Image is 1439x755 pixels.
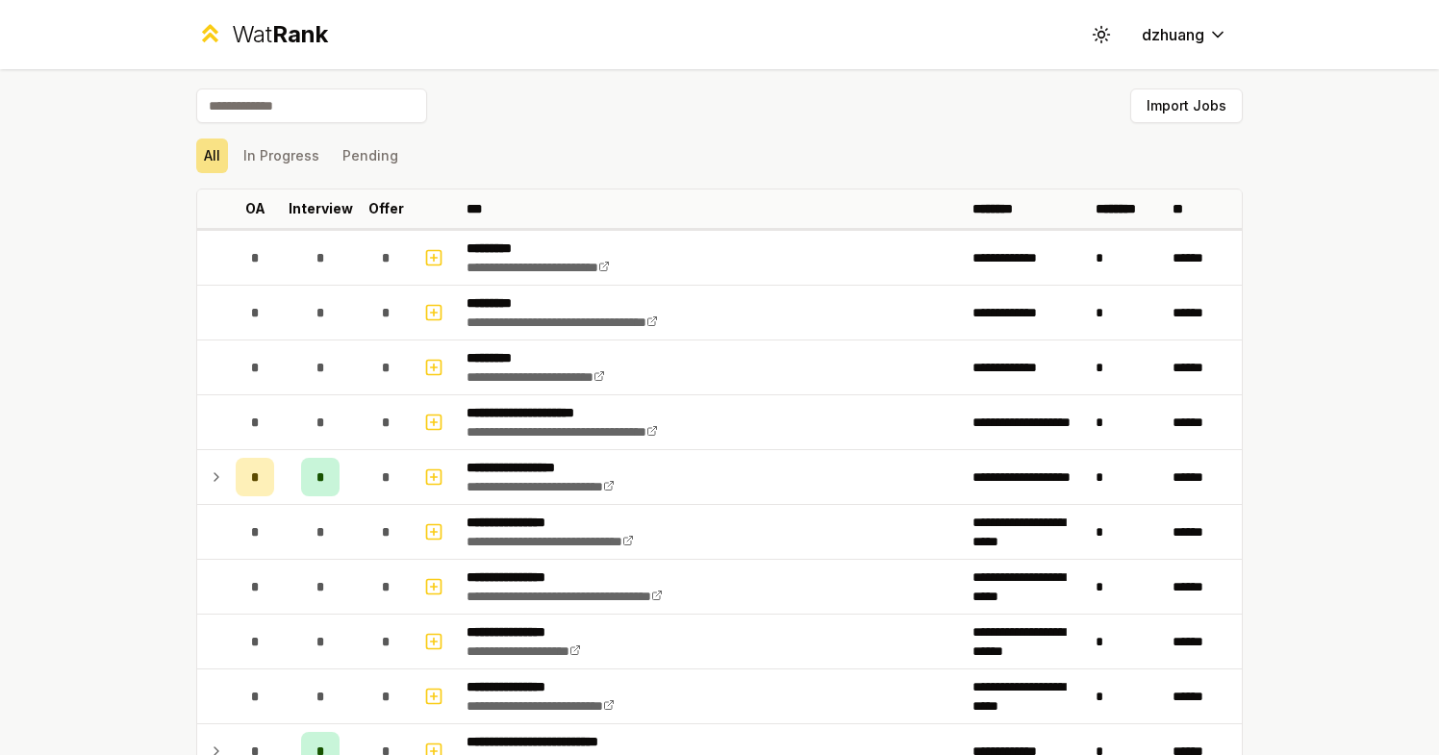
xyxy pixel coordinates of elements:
[335,138,406,173] button: Pending
[236,138,327,173] button: In Progress
[1130,88,1243,123] button: Import Jobs
[196,138,228,173] button: All
[232,19,328,50] div: Wat
[289,199,353,218] p: Interview
[1142,23,1204,46] span: dzhuang
[368,199,404,218] p: Offer
[245,199,265,218] p: OA
[196,19,328,50] a: WatRank
[1126,17,1243,52] button: dzhuang
[272,20,328,48] span: Rank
